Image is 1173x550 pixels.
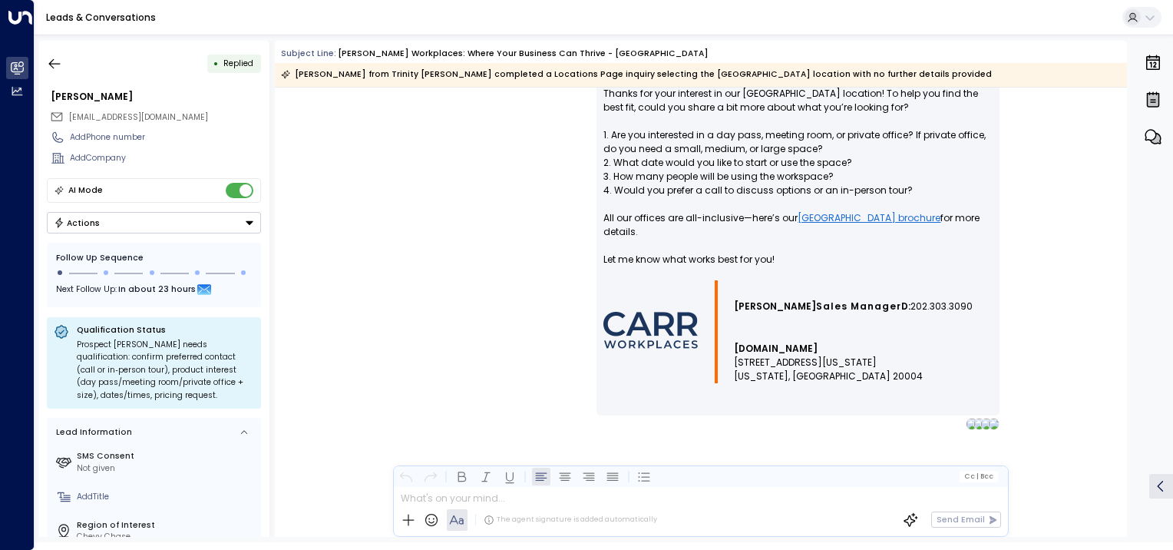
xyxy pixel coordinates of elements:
div: [PERSON_NAME] from Trinity [PERSON_NAME] completed a Locations Page inquiry selecting the [GEOGRA... [281,67,992,82]
div: Button group with a nested menu [47,212,261,234]
img: AIorK4wmdUJwxG-Ohli4_RqUq38BnJAHKKEYH_xSlvu27wjOc-0oQwkM4SVe9z6dKjMHFqNbWJnNn1sJRSAT [603,312,698,349]
span: Cc Bcc [964,472,993,480]
div: AddCompany [70,152,261,164]
button: Redo [421,467,439,485]
div: Next Follow Up: [56,282,252,299]
p: Hi [PERSON_NAME], Thanks for your interest in our [GEOGRAPHIC_DATA] location! To help you find th... [603,59,993,280]
div: Not given [77,462,256,475]
span: mpalmerin@trinityhunt.com [69,111,208,124]
span: D: [901,300,910,313]
button: Undo [397,467,415,485]
p: Qualification Status [77,324,254,336]
div: AddTitle [77,491,256,503]
span: [EMAIL_ADDRESS][DOMAIN_NAME] [69,111,208,123]
img: AIDRIVENLEADS@CARRWORKPLACES.COM [966,419,977,429]
div: Follow Up Sequence [56,252,252,264]
span: 202.303.3090 [910,300,973,313]
div: Signature [603,280,993,383]
img: MPALMERIN@TRINITYHUNT.COM [989,419,1000,429]
div: • [213,53,219,74]
span: Replied [223,58,253,69]
span: In about 23 hours [118,282,196,299]
span: [STREET_ADDRESS][US_STATE] [US_STATE], [GEOGRAPHIC_DATA] 20004 [734,356,923,383]
button: Actions [47,212,261,234]
label: SMS Consent [77,450,256,462]
a: Leads & Conversations [46,11,156,24]
a: [DOMAIN_NAME] [734,342,818,356]
span: Subject Line: [281,48,336,59]
div: The agent signature is added automatically [484,515,657,525]
label: Region of Interest [77,519,256,532]
div: Actions [54,217,101,228]
a: [GEOGRAPHIC_DATA] brochure [798,211,940,225]
button: Cc|Bcc [960,471,998,482]
div: AI Mode [68,183,103,198]
div: [PERSON_NAME] Workplaces: Where Your Business Can Thrive - [GEOGRAPHIC_DATA] [338,48,709,60]
div: Prospect [PERSON_NAME] needs qualification: confirm preferred contact (call or in‑person tour), p... [77,339,254,403]
span: | [976,472,978,480]
img: 454179@BCC.HUBSPOT.COM [974,419,985,429]
div: AddPhone number [70,131,261,144]
span: [PERSON_NAME] [734,300,816,313]
span: Sales Manager [816,300,901,313]
img: SALESMANAGERS@CARRWORKPLACES.COM [981,419,992,429]
div: [PERSON_NAME] [51,90,261,104]
div: Chevy Chase [77,531,256,543]
div: Lead Information [52,426,132,439]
